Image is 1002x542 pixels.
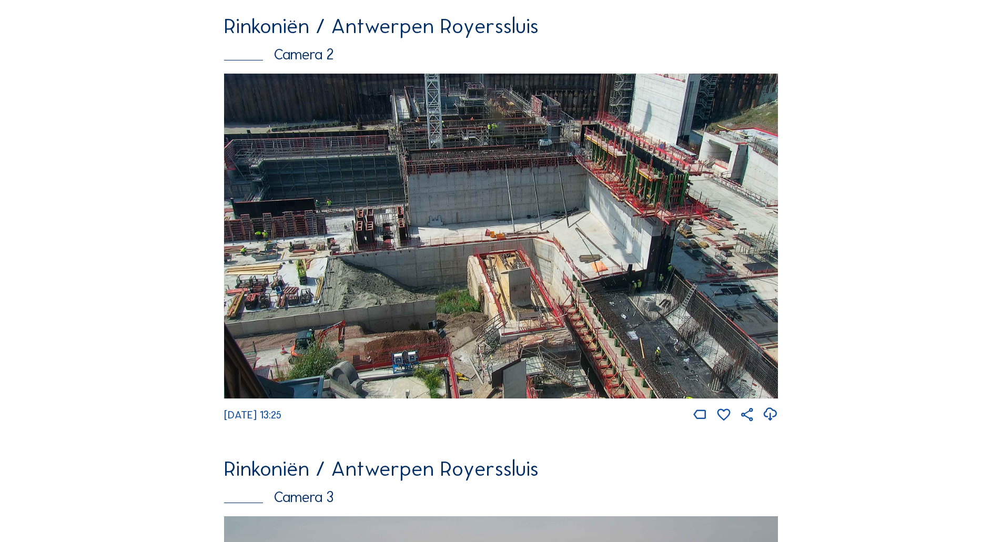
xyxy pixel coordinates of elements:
[224,47,778,62] div: Camera 2
[224,74,778,398] img: Image
[224,408,281,421] span: [DATE] 13:25
[224,489,778,504] div: Camera 3
[224,458,778,479] div: Rinkoniën / Antwerpen Royerssluis
[224,16,778,37] div: Rinkoniën / Antwerpen Royerssluis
